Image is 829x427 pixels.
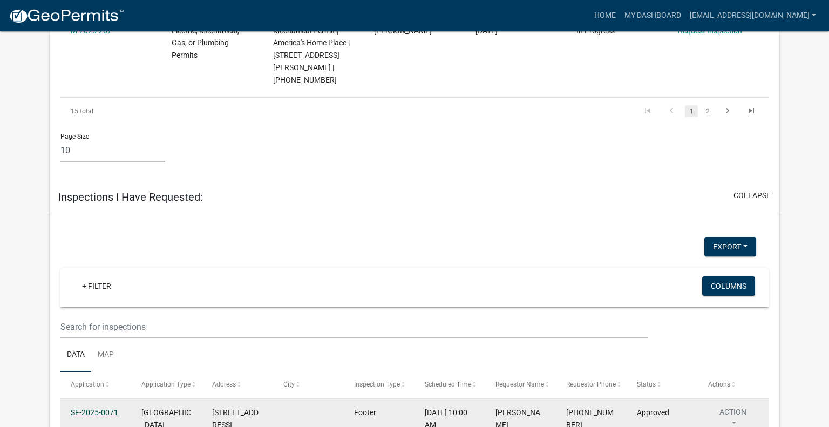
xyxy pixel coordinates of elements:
span: Requestor Phone [566,381,616,388]
span: Actions [708,381,730,388]
a: go to first page [637,105,658,117]
datatable-header-cell: Application Type [131,372,202,398]
button: collapse [733,190,771,201]
a: go to next page [717,105,738,117]
datatable-header-cell: Requestor Phone [556,372,627,398]
datatable-header-cell: City [273,372,343,398]
datatable-header-cell: Address [202,372,273,398]
a: [EMAIL_ADDRESS][DOMAIN_NAME] [685,5,820,26]
datatable-header-cell: Application [60,372,131,398]
div: 15 total [60,98,200,125]
a: My Dashboard [620,5,685,26]
span: Application Type [141,381,191,388]
button: Columns [702,276,755,296]
a: Home [590,5,620,26]
span: Application [71,381,104,388]
datatable-header-cell: Requestor Name [485,372,556,398]
datatable-header-cell: Inspection Type [344,372,414,398]
a: go to last page [741,105,762,117]
li: page 2 [699,102,716,120]
li: page 1 [683,102,699,120]
span: City [283,381,295,388]
a: SF-2025-0071 [71,408,118,417]
span: Inspection Type [354,381,400,388]
a: Map [91,338,120,372]
span: Footer [354,408,376,417]
datatable-header-cell: Scheduled Time [414,372,485,398]
h5: Inspections I Have Requested: [58,191,203,204]
input: Search for inspections [60,316,648,338]
span: Status [637,381,656,388]
span: Address [212,381,236,388]
span: Mechanical Permit | America's Home Place | 145 BROCK RD | 025-00-00-095 [273,26,350,84]
datatable-header-cell: Status [627,372,697,398]
datatable-header-cell: Actions [697,372,768,398]
span: Scheduled Time [425,381,471,388]
a: 1 [685,105,698,117]
a: + Filter [73,276,120,296]
span: Approved [637,408,669,417]
span: Requestor Name [495,381,544,388]
a: Data [60,338,91,372]
a: 2 [701,105,714,117]
button: Export [704,237,756,256]
span: Electric, Mechanical, Gas, or Plumbing Permits [172,26,239,60]
a: go to previous page [661,105,682,117]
